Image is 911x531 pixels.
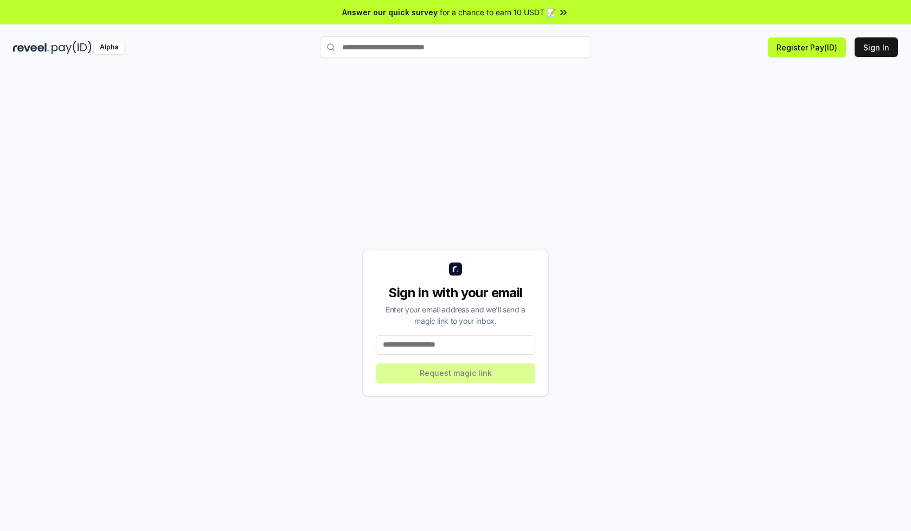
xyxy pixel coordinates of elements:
div: Enter your email address and we’ll send a magic link to your inbox. [376,304,535,327]
button: Sign In [855,37,898,57]
div: Sign in with your email [376,284,535,302]
img: reveel_dark [13,41,49,54]
span: Answer our quick survey [342,7,438,18]
span: for a chance to earn 10 USDT 📝 [440,7,556,18]
button: Register Pay(ID) [768,37,846,57]
img: pay_id [52,41,92,54]
div: Alpha [94,41,124,54]
img: logo_small [449,263,462,276]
